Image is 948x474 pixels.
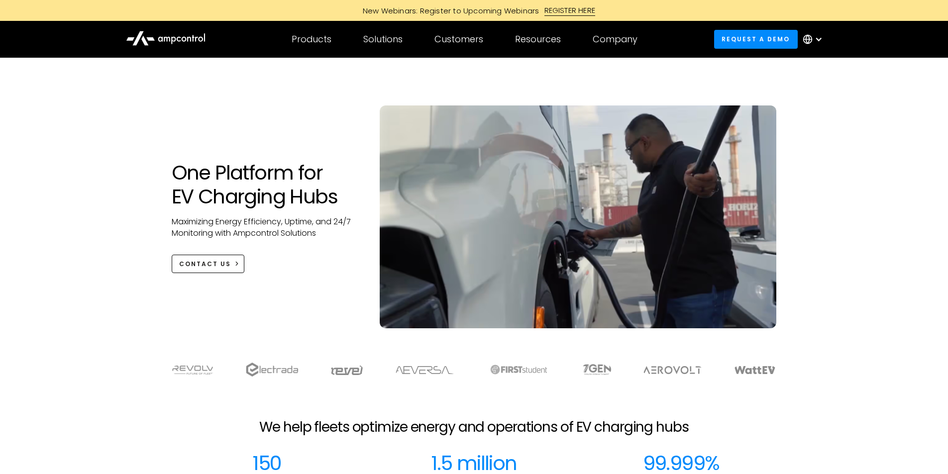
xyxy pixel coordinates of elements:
[259,419,688,436] h2: We help fleets optimize energy and operations of EV charging hubs
[172,161,360,208] h1: One Platform for EV Charging Hubs
[363,34,403,45] div: Solutions
[515,34,561,45] div: Resources
[246,363,298,377] img: electrada logo
[250,5,698,16] a: New Webinars: Register to Upcoming WebinarsREGISTER HERE
[643,366,702,374] img: Aerovolt Logo
[172,216,360,239] p: Maximizing Energy Efficiency, Uptime, and 24/7 Monitoring with Ampcontrol Solutions
[172,255,245,273] a: CONTACT US
[434,34,483,45] div: Customers
[292,34,331,45] div: Products
[714,30,798,48] a: Request a demo
[179,260,231,269] div: CONTACT US
[353,5,544,16] div: New Webinars: Register to Upcoming Webinars
[734,366,776,374] img: WattEV logo
[544,5,596,16] div: REGISTER HERE
[593,34,637,45] div: Company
